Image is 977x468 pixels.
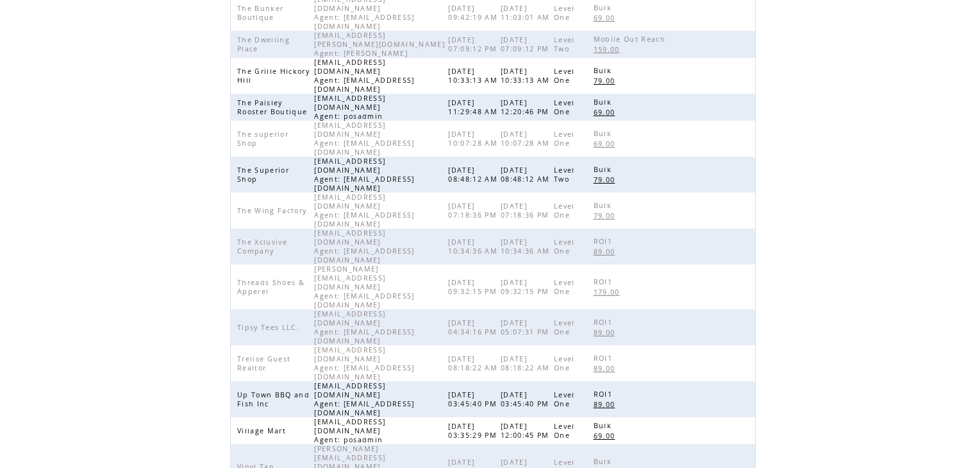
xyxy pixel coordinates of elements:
span: [DATE] 08:48:12 AM [501,166,553,184]
span: 79.00 [594,175,619,184]
span: 69.00 [594,108,619,117]
span: [DATE] 12:00:45 PM [501,422,553,440]
span: Level Two [554,166,575,184]
span: Level One [554,278,575,296]
a: 69.00 [594,138,622,149]
a: 89.00 [594,327,622,338]
span: Mobile Out Reach [594,35,669,44]
span: [PERSON_NAME][EMAIL_ADDRESS][DOMAIN_NAME] Agent: [EMAIL_ADDRESS][DOMAIN_NAME] [314,264,414,309]
span: 89.00 [594,400,619,409]
span: [EMAIL_ADDRESS][DOMAIN_NAME] Agent: posadmin [314,417,386,444]
span: [DATE] 03:35:29 PM [448,422,500,440]
span: ROI1 [594,318,615,327]
span: [DATE] 08:18:22 AM [448,354,501,372]
span: Bulk [594,421,615,430]
span: ROI1 [594,277,615,286]
span: Level One [554,422,575,440]
span: The Grille Hickory Hill [237,67,310,85]
a: 179.00 [594,286,626,297]
span: [DATE] 09:32:15 PM [501,278,553,296]
span: Bulk [594,129,615,138]
a: 79.00 [594,75,622,86]
span: 69.00 [594,13,619,22]
a: 89.00 [594,363,622,374]
span: [DATE] 09:32:15 PM [448,278,500,296]
span: ROI1 [594,237,615,246]
span: [DATE] 12:20:46 PM [501,98,553,116]
span: The Wing Factory [237,206,310,215]
span: Village Mart [237,426,289,435]
span: ROI1 [594,390,615,399]
a: 79.00 [594,174,622,185]
a: 79.00 [594,210,622,221]
span: 79.00 [594,76,619,85]
span: [EMAIL_ADDRESS][DOMAIN_NAME] Agent: [EMAIL_ADDRESS][DOMAIN_NAME] [314,381,414,417]
span: The Paisley Rooster Boutique [237,98,310,116]
span: Level One [554,390,575,408]
span: [EMAIL_ADDRESS][DOMAIN_NAME] Agent: [EMAIL_ADDRESS][DOMAIN_NAME] [314,345,414,381]
span: [DATE] 10:33:13 AM [501,67,553,85]
span: [DATE] 11:03:01 AM [501,4,553,22]
span: [DATE] 10:34:36 AM [501,238,553,256]
span: [DATE] 07:18:36 PM [501,202,553,220]
span: Bulk [594,165,615,174]
span: The Bunker Boutique [237,4,283,22]
span: [DATE] 10:07:28 AM [448,130,501,148]
span: 89.00 [594,328,619,337]
span: [DATE] 10:33:13 AM [448,67,501,85]
span: [EMAIL_ADDRESS][DOMAIN_NAME] Agent: [EMAIL_ADDRESS][DOMAIN_NAME] [314,309,414,345]
span: The Xclusive Company [237,238,287,256]
span: [EMAIL_ADDRESS][DOMAIN_NAME] Agent: posadmin [314,94,386,121]
span: Level One [554,238,575,256]
span: Level One [554,98,575,116]
span: [DATE] 08:18:22 AM [501,354,553,372]
a: 89.00 [594,399,622,410]
span: [DATE] 05:07:31 PM [501,318,553,336]
span: Trelise Guest Realtor [237,354,290,372]
span: Level Two [554,35,575,53]
a: 159.00 [594,44,626,55]
span: The superior Shop [237,130,288,148]
span: [DATE] 08:48:12 AM [448,166,501,184]
span: Level One [554,4,575,22]
span: 159.00 [594,45,623,54]
a: 69.00 [594,430,622,441]
span: Bulk [594,201,615,210]
span: ROI1 [594,354,615,363]
span: The Dwelling Place [237,35,290,53]
span: Level One [554,318,575,336]
span: 89.00 [594,364,619,373]
span: Level One [554,67,575,85]
span: [DATE] 07:09:12 PM [501,35,553,53]
span: 179.00 [594,288,623,297]
span: 79.00 [594,211,619,220]
span: [DATE] 04:34:16 PM [448,318,500,336]
span: [DATE] 03:45:40 PM [501,390,553,408]
span: Level One [554,354,575,372]
span: [EMAIL_ADDRESS][DOMAIN_NAME] Agent: [EMAIL_ADDRESS][DOMAIN_NAME] [314,157,414,193]
span: [DATE] 10:07:28 AM [501,130,553,148]
span: Tipsy Tees LLC. [237,323,303,332]
span: Up Town BBQ and Fish Inc [237,390,310,408]
span: [EMAIL_ADDRESS][PERSON_NAME][DOMAIN_NAME] Agent: [PERSON_NAME] [314,31,445,58]
span: [DATE] 03:45:40 PM [448,390,500,408]
span: [DATE] 07:09:12 PM [448,35,500,53]
span: Bulk [594,3,615,12]
a: 89.00 [594,246,622,257]
span: Level One [554,202,575,220]
span: 89.00 [594,247,619,256]
span: [EMAIL_ADDRESS][DOMAIN_NAME] Agent: [EMAIL_ADDRESS][DOMAIN_NAME] [314,121,414,157]
span: Threads Shoes & Apperel [237,278,305,296]
span: [EMAIL_ADDRESS][DOMAIN_NAME] Agent: [EMAIL_ADDRESS][DOMAIN_NAME] [314,58,414,94]
span: [DATE] 10:34:36 AM [448,238,501,256]
span: Bulk [594,98,615,107]
span: Bulk [594,457,615,466]
span: [EMAIL_ADDRESS][DOMAIN_NAME] Agent: [EMAIL_ADDRESS][DOMAIN_NAME] [314,229,414,264]
span: [DATE] 07:18:36 PM [448,202,500,220]
span: Level One [554,130,575,148]
a: 69.00 [594,12,622,23]
span: 69.00 [594,139,619,148]
span: Bulk [594,66,615,75]
a: 69.00 [594,107,622,117]
span: [DATE] 09:42:19 AM [448,4,501,22]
